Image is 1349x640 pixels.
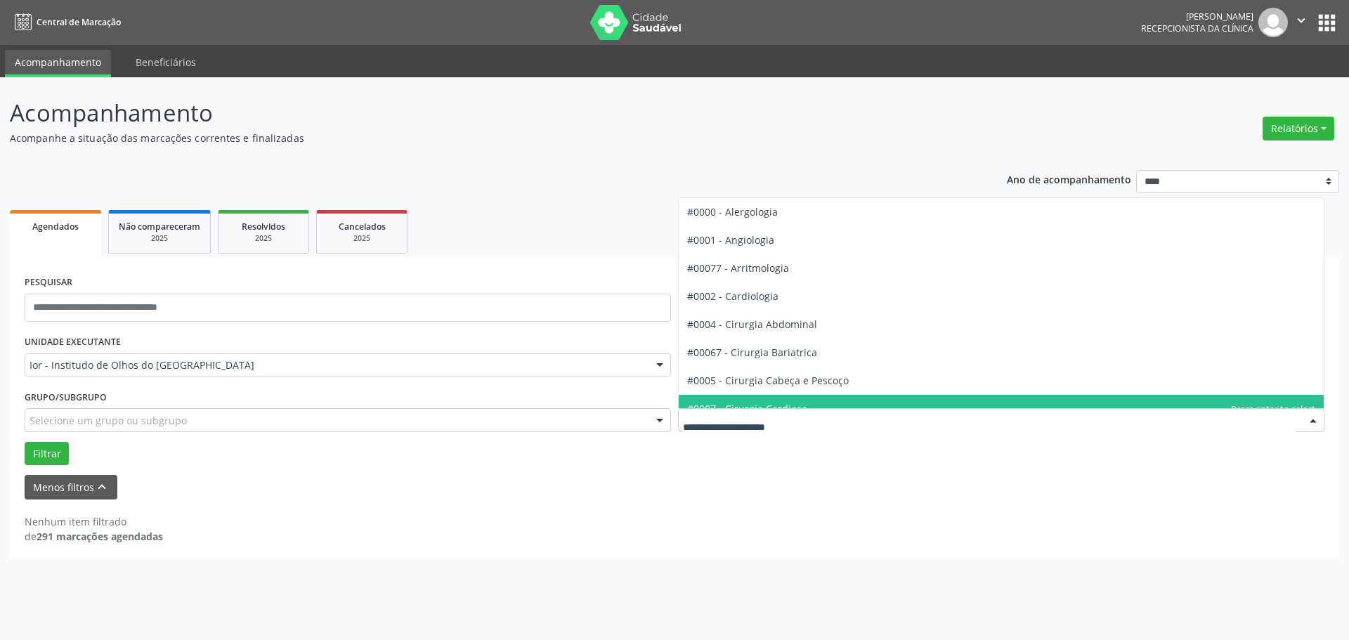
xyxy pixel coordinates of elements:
[119,221,200,233] span: Não compareceram
[25,475,117,499] button: Menos filtroskeyboard_arrow_up
[30,358,642,372] span: Ior - Institudo de Olhos do [GEOGRAPHIC_DATA]
[126,50,206,74] a: Beneficiários
[37,16,121,28] span: Central de Marcação
[687,374,849,387] span: #0005 - Cirurgia Cabeça e Pescoço
[25,386,107,408] label: Grupo/Subgrupo
[5,50,111,77] a: Acompanhamento
[1288,8,1315,37] button: 
[32,221,79,233] span: Agendados
[1141,22,1253,34] span: Recepcionista da clínica
[30,413,187,428] span: Selecione um grupo ou subgrupo
[1293,13,1309,28] i: 
[687,205,778,218] span: #0000 - Alergologia
[339,221,386,233] span: Cancelados
[1007,170,1131,188] p: Ano de acompanhamento
[1315,11,1339,35] button: apps
[687,289,778,303] span: #0002 - Cardiologia
[1141,11,1253,22] div: [PERSON_NAME]
[25,272,72,294] label: PESQUISAR
[25,514,163,529] div: Nenhum item filtrado
[1258,8,1288,37] img: img
[1263,117,1334,141] button: Relatórios
[242,221,285,233] span: Resolvidos
[327,233,397,244] div: 2025
[687,261,789,275] span: #00077 - Arritmologia
[10,11,121,34] a: Central de Marcação
[37,530,163,543] strong: 291 marcações agendadas
[687,402,807,415] span: #0007 - Cirurgia Cardiaca
[10,131,940,145] p: Acompanhe a situação das marcações correntes e finalizadas
[687,233,774,247] span: #0001 - Angiologia
[687,318,817,331] span: #0004 - Cirurgia Abdominal
[94,479,110,495] i: keyboard_arrow_up
[25,332,121,353] label: UNIDADE EXECUTANTE
[10,96,940,131] p: Acompanhamento
[119,233,200,244] div: 2025
[228,233,299,244] div: 2025
[25,529,163,544] div: de
[25,442,69,466] button: Filtrar
[687,346,817,359] span: #00067 - Cirurgia Bariatrica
